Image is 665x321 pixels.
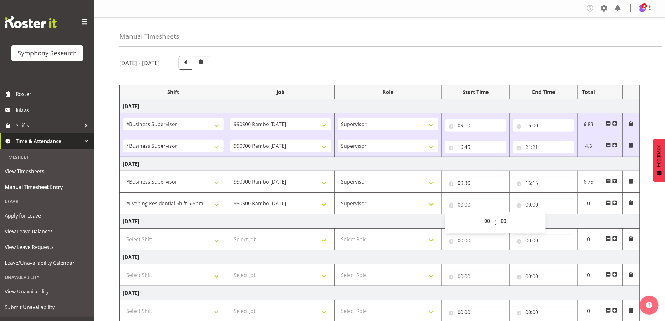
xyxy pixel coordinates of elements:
td: [DATE] [120,99,640,113]
input: Click to select... [513,119,574,132]
span: Roster [16,89,91,99]
td: 6.75 [578,171,600,193]
span: View Timesheets [5,167,90,176]
div: Symphony Research [18,48,77,58]
span: Shifts [16,121,82,130]
input: Click to select... [445,177,506,189]
td: 0 [578,193,600,214]
div: Leave [2,195,93,208]
input: Click to select... [513,234,574,247]
span: Apply for Leave [5,211,90,220]
div: End Time [513,88,574,96]
img: Rosterit website logo [5,16,57,28]
input: Click to select... [513,177,574,189]
div: Role [338,88,439,96]
span: Manual Timesheet Entry [5,182,90,192]
span: Time & Attendance [16,136,82,146]
span: Feedback [656,145,662,167]
a: View Leave Requests [2,239,93,255]
span: : [494,215,497,230]
a: Leave/Unavailability Calendar [2,255,93,271]
div: Job [230,88,331,96]
a: View Unavailability [2,284,93,299]
div: Total [581,88,597,96]
a: View Leave Balances [2,224,93,239]
td: 0 [578,229,600,250]
div: Unavailability [2,271,93,284]
input: Click to select... [445,141,506,153]
input: Click to select... [445,119,506,132]
img: help-xxl-2.png [646,302,652,308]
td: [DATE] [120,157,640,171]
input: Click to select... [513,270,574,283]
td: 4.6 [578,135,600,157]
td: 6.83 [578,113,600,135]
button: Feedback - Show survey [653,139,665,182]
input: Click to select... [513,198,574,211]
div: Start Time [445,88,506,96]
td: [DATE] [120,286,640,300]
input: Click to select... [445,270,506,283]
span: View Leave Requests [5,242,90,252]
h5: [DATE] - [DATE] [119,59,160,66]
h4: Manual Timesheets [119,33,179,40]
img: hitesh-makan1261.jpg [639,4,646,12]
div: Timesheet [2,151,93,163]
a: Apply for Leave [2,208,93,224]
a: View Timesheets [2,163,93,179]
span: Inbox [16,105,91,114]
div: Shift [123,88,224,96]
a: Submit Unavailability [2,299,93,315]
td: [DATE] [120,214,640,229]
input: Click to select... [513,141,574,153]
span: Submit Unavailability [5,302,90,312]
td: [DATE] [120,250,640,264]
span: View Leave Balances [5,227,90,236]
span: View Unavailability [5,287,90,296]
a: Manual Timesheet Entry [2,179,93,195]
td: 0 [578,264,600,286]
input: Click to select... [445,234,506,247]
span: Leave/Unavailability Calendar [5,258,90,268]
input: Click to select... [513,306,574,318]
input: Click to select... [445,306,506,318]
input: Click to select... [445,198,506,211]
